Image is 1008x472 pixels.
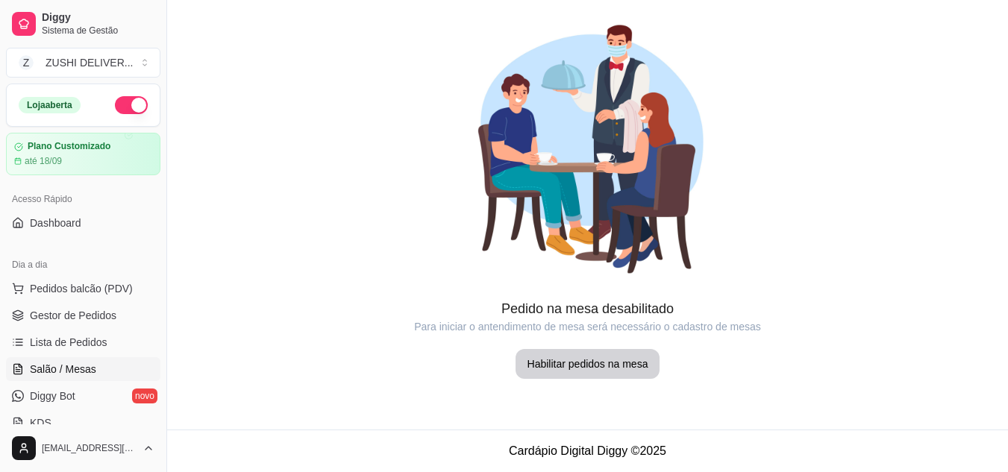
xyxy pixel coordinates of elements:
a: DiggySistema de Gestão [6,6,160,42]
span: Sistema de Gestão [42,25,154,37]
span: Diggy [42,11,154,25]
button: Pedidos balcão (PDV) [6,277,160,300]
article: Plano Customizado [28,141,110,152]
button: Habilitar pedidos na mesa [516,349,660,379]
button: Select a team [6,48,160,78]
span: Dashboard [30,215,81,230]
div: Acesso Rápido [6,187,160,211]
span: Diggy Bot [30,388,75,403]
article: Para iniciar o antendimento de mesa será necessário o cadastro de mesas [167,319,1008,334]
a: Lista de Pedidos [6,330,160,354]
footer: Cardápio Digital Diggy © 2025 [167,429,1008,472]
button: [EMAIL_ADDRESS][DOMAIN_NAME] [6,430,160,466]
div: Dia a dia [6,253,160,277]
article: até 18/09 [25,155,62,167]
span: KDS [30,415,51,430]
a: KDS [6,411,160,435]
span: Pedidos balcão (PDV) [30,281,133,296]
a: Plano Customizadoaté 18/09 [6,133,160,175]
a: Dashboard [6,211,160,235]
span: Lista de Pedidos [30,335,107,350]
div: ZUSHI DELIVER ... [46,55,133,70]
span: [EMAIL_ADDRESS][DOMAIN_NAME] [42,442,137,454]
div: Loja aberta [19,97,81,113]
a: Diggy Botnovo [6,384,160,408]
span: Gestor de Pedidos [30,308,116,323]
span: Z [19,55,34,70]
span: Salão / Mesas [30,362,96,377]
a: Gestor de Pedidos [6,303,160,327]
a: Salão / Mesas [6,357,160,381]
button: Alterar Status [115,96,148,114]
article: Pedido na mesa desabilitado [167,298,1008,319]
